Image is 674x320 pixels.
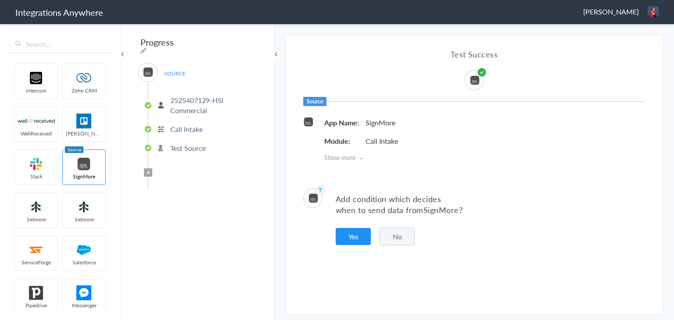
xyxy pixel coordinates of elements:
p: 2525407129-HSI Commercial [170,95,254,115]
p: Add condition which decides when to send data from ? [336,193,645,215]
span: Messenger [63,302,105,309]
img: salesforce-logo.svg [65,242,103,257]
input: Search... [9,36,112,53]
p: SignMore [366,117,395,128]
span: Setmore [15,216,57,223]
img: signmore-logo.png [303,117,314,127]
span: Show more [324,153,645,162]
span: intercom [15,87,57,94]
span: ServiceForge [15,259,57,266]
span: SignMore [63,173,105,180]
h5: Module [324,136,364,146]
span: Salesforce [63,259,105,266]
img: slack-logo.svg [18,156,55,171]
span: SOURCE [158,68,191,79]
img: signmore-logo.png [143,67,154,78]
span: [PERSON_NAME] [63,130,105,137]
img: setmoreNew.jpg [65,199,103,214]
button: Yes [336,228,371,245]
img: trello.png [65,114,103,128]
img: signmore-logo.png [308,193,319,203]
img: wr-logo.svg [18,114,55,128]
img: zoho-logo.svg [65,71,103,85]
span: Zoho CRM [63,87,105,94]
h1: Integrations Anywhere [15,6,103,18]
span: WellReceived [15,130,57,137]
p: Call Intake [366,136,398,146]
span: [PERSON_NAME] [583,7,639,17]
span: Pipedrive [15,302,57,309]
h4: Test Success [303,49,645,60]
h5: App Name [324,117,364,128]
img: setmoreNew.jpg [18,199,55,214]
span: Slack [15,173,57,180]
img: intercom-logo.svg [18,71,55,85]
h6: Source [303,97,326,106]
span: SignMore [423,204,459,215]
img: serviceforge-icon.png [18,242,55,257]
span: Setmore [63,216,105,223]
button: No [380,228,415,245]
img: signmore-logo.png [65,156,103,171]
img: pipedrive.png [18,285,55,300]
img: FBM.png [65,285,103,300]
p: Call Intake [170,124,203,134]
p: Test Source [170,143,206,153]
img: signmore-logo.png [470,75,480,85]
img: profilepic.png [648,6,659,17]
